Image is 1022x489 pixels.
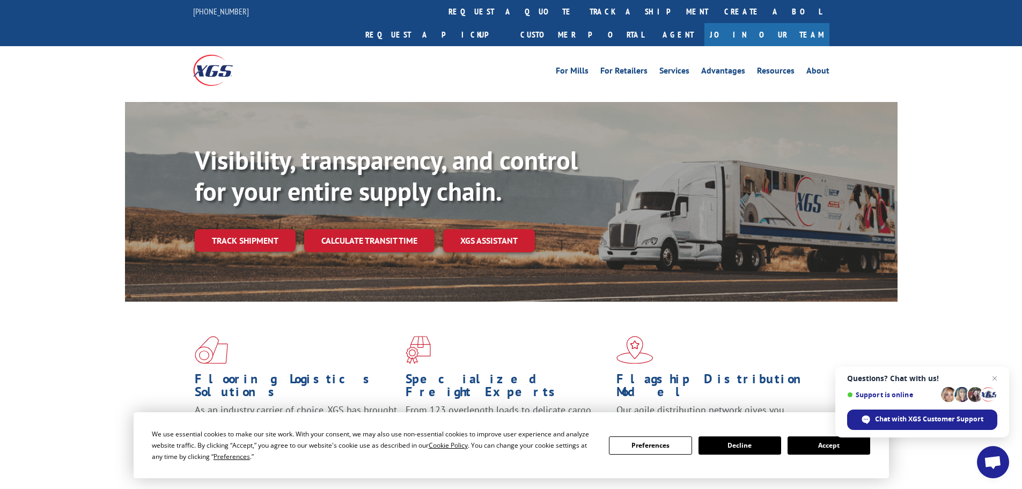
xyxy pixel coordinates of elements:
a: Open chat [977,446,1009,478]
a: Request a pickup [357,23,512,46]
button: Preferences [609,436,692,455]
a: Advantages [701,67,745,78]
a: Calculate transit time [304,229,435,252]
span: Preferences [214,452,250,461]
span: Chat with XGS Customer Support [875,414,983,424]
img: xgs-icon-total-supply-chain-intelligence-red [195,336,228,364]
a: XGS ASSISTANT [443,229,535,252]
img: xgs-icon-flagship-distribution-model-red [616,336,653,364]
div: Cookie Consent Prompt [134,412,889,478]
span: Questions? Chat with us! [847,374,997,383]
a: Services [659,67,689,78]
a: Join Our Team [704,23,829,46]
h1: Flooring Logistics Solutions [195,373,398,404]
button: Accept [788,436,870,455]
span: Cookie Policy [429,441,468,450]
a: For Retailers [600,67,648,78]
h1: Specialized Freight Experts [406,373,608,404]
a: Agent [652,23,704,46]
span: Chat with XGS Customer Support [847,410,997,430]
span: Our agile distribution network gives you nationwide inventory management on demand. [616,404,814,429]
a: Resources [757,67,795,78]
p: From 123 overlength loads to delicate cargo, our experienced staff knows the best way to move you... [406,404,608,451]
button: Decline [699,436,781,455]
b: Visibility, transparency, and control for your entire supply chain. [195,143,578,208]
a: [PHONE_NUMBER] [193,6,249,17]
a: Customer Portal [512,23,652,46]
span: As an industry carrier of choice, XGS has brought innovation and dedication to flooring logistics... [195,404,397,442]
a: For Mills [556,67,589,78]
a: About [806,67,829,78]
h1: Flagship Distribution Model [616,373,819,404]
span: Support is online [847,391,937,399]
a: Track shipment [195,229,296,252]
img: xgs-icon-focused-on-flooring-red [406,336,431,364]
div: We use essential cookies to make our site work. With your consent, we may also use non-essential ... [152,428,596,462]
